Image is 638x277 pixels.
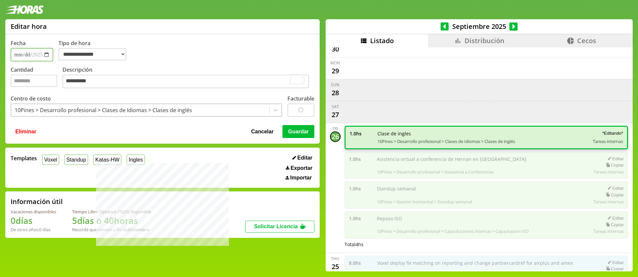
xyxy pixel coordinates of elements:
label: Cantidad [11,66,62,90]
input: Cantidad [11,75,57,87]
div: 25 [330,261,341,272]
button: Editar [290,155,314,161]
h1: 5 días o 40 horas [72,215,151,227]
span: Exportar [290,165,312,171]
div: Thu [331,256,339,261]
div: 30 [330,44,341,54]
button: Voxel [42,155,59,165]
div: Sat [332,104,339,109]
label: Centro de costo [11,95,51,102]
textarea: To enrich screen reader interactions, please activate Accessibility in Grammarly extension settings [62,75,309,89]
button: Standup [64,155,88,165]
span: Templates [11,155,37,162]
span: Cecos [577,36,596,45]
div: Vacaciones disponibles [11,209,56,215]
button: Eliminar [13,125,38,138]
div: 10Pines > Desarrollo profesional > Clases de Idiomas > Clases de inglés [15,106,192,114]
div: Sun [331,82,339,88]
div: 26 [330,131,341,142]
h1: 0 días [11,215,56,227]
select: Tipo de hora [58,48,126,60]
div: Tiempo Libre Optativo (TiLO) disponible [72,209,151,215]
div: Recordá que vencen a fin de [72,227,151,233]
button: Cancelar [249,125,276,138]
button: Katas-HW [93,155,122,165]
label: Descripción [62,66,314,90]
h2: Información útil [11,197,63,206]
button: Guardar [282,125,314,138]
label: Tipo de hora [58,39,132,61]
span: Editar [297,155,312,161]
h1: Editar hora [11,22,47,31]
button: Solicitar Licencia [245,221,314,233]
b: Diciembre [128,227,149,233]
span: Solicitar Licencia [254,224,298,229]
div: scrollable content [326,47,633,271]
div: Mon [330,60,340,66]
span: Septiembre 2025 [449,22,509,31]
div: Fri [333,126,338,131]
div: 27 [330,109,341,120]
button: Exportar [284,165,314,172]
div: De otros años: 0 días [11,227,56,233]
span: Listado [370,36,394,45]
label: Facturable [287,95,314,102]
span: Importar [290,175,312,181]
button: Ingles [127,155,145,165]
img: logotipo [5,5,44,14]
label: Fecha [11,39,26,47]
div: 29 [330,66,341,76]
div: Total 4 hs [345,241,628,247]
span: Distribución [465,36,504,45]
div: 28 [330,88,341,98]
